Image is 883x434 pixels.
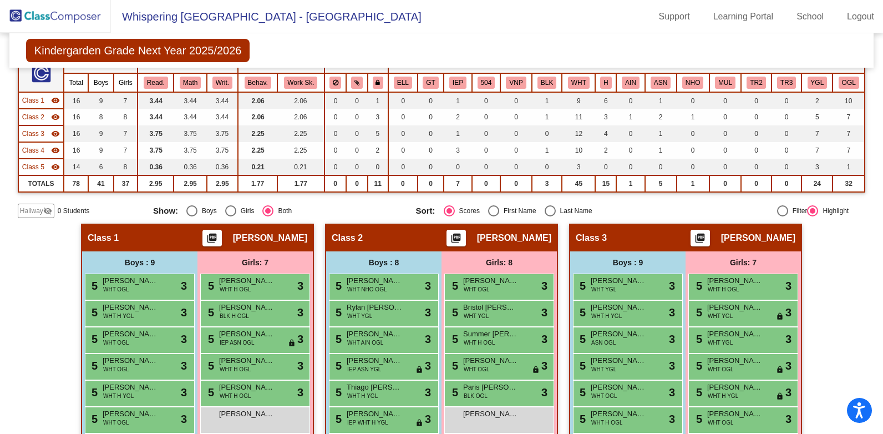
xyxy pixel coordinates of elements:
td: 0 [741,109,771,125]
td: 8 [114,109,138,125]
td: 0 [346,142,367,159]
span: 5 [449,280,458,292]
td: 7 [114,92,138,109]
td: 0 [500,125,532,142]
td: 1 [532,142,562,159]
td: 16 [64,125,88,142]
td: 0 [709,175,742,192]
td: 0 [388,159,418,175]
div: Last Name [556,206,592,216]
td: 0 [472,142,500,159]
button: Print Students Details [202,230,222,246]
td: 0 [500,92,532,109]
td: 0 [388,92,418,109]
span: [PERSON_NAME] [707,302,763,313]
td: 7 [801,125,833,142]
td: 0 [741,92,771,109]
th: Tier 2 [741,73,771,92]
span: 3 [541,304,547,321]
td: 9 [88,142,114,159]
td: 0 [324,175,347,192]
div: First Name [499,206,536,216]
td: 0 [772,159,801,175]
span: 5 [89,280,98,292]
td: 0 [500,159,532,175]
td: 1 [645,125,677,142]
td: 0 [532,159,562,175]
td: 10 [562,142,595,159]
span: [PERSON_NAME] [PERSON_NAME] [591,275,646,286]
td: 0.21 [238,159,277,175]
span: WHT H OGL [220,285,251,294]
td: 6 [88,159,114,175]
td: 0 [418,125,444,142]
td: 7 [833,125,865,142]
td: 2.06 [238,92,277,109]
th: English Language Learner [388,73,418,92]
div: Girls: 7 [686,251,801,274]
td: 9 [88,92,114,109]
span: 5 [205,306,214,319]
td: 8 [114,159,138,175]
span: [PERSON_NAME] [477,233,551,244]
td: 2 [444,109,472,125]
span: Class 2 [22,112,44,122]
button: ASN [651,77,671,89]
td: 0 [418,175,444,192]
td: 3.44 [174,109,206,125]
td: 0 [500,109,532,125]
td: 1.77 [238,175,277,192]
td: 0 [346,125,367,142]
td: 0 [368,159,388,175]
td: 1 [645,92,677,109]
td: 0 [418,109,444,125]
button: Read. [144,77,168,89]
mat-icon: visibility [51,163,60,171]
td: Perri Wooten - No Class Name [18,142,64,159]
span: 3 [541,277,547,294]
td: 3.44 [138,109,174,125]
span: 5 [333,306,342,319]
button: OGL [839,77,859,89]
span: [PERSON_NAME] [PERSON_NAME] [707,275,763,286]
td: 0 [616,125,645,142]
span: Class 3 [576,233,607,244]
td: 0 [709,159,742,175]
span: Whispering [GEOGRAPHIC_DATA] - [GEOGRAPHIC_DATA] [111,8,422,26]
td: 0 [772,109,801,125]
td: 0 [346,92,367,109]
td: 0 [388,109,418,125]
td: 2 [645,109,677,125]
th: Older K [833,73,865,92]
button: VNP [506,77,526,89]
span: WHT NHO OGL [347,285,387,294]
span: Kindergarden Grade Next Year 2025/2026 [26,39,250,62]
td: 2.06 [238,109,277,125]
span: [PERSON_NAME] [591,302,646,313]
td: 0 [324,109,347,125]
button: TR3 [777,77,796,89]
span: WHT OGL [464,285,489,294]
td: Cori Goldstein - No Class Name [18,109,64,125]
td: 3.75 [207,142,238,159]
div: Boys : 9 [570,251,686,274]
td: 1 [616,109,645,125]
span: [PERSON_NAME] [721,233,795,244]
td: 3 [595,109,616,125]
td: 10 [833,92,865,109]
span: 3 [425,277,431,294]
div: Girls: 7 [197,251,313,274]
th: Young for K [801,73,833,92]
th: Very Needy Parent [500,73,532,92]
td: 0 [324,142,347,159]
td: 3 [444,142,472,159]
span: 5 [89,306,98,319]
td: 2.25 [277,125,324,142]
td: 3.75 [138,142,174,159]
td: 2.95 [138,175,174,192]
td: 5 [368,125,388,142]
th: Native Hawaiian/Pacific Islander [677,73,709,92]
td: 2 [801,92,833,109]
span: Show: [153,206,178,216]
button: WHT [568,77,590,89]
